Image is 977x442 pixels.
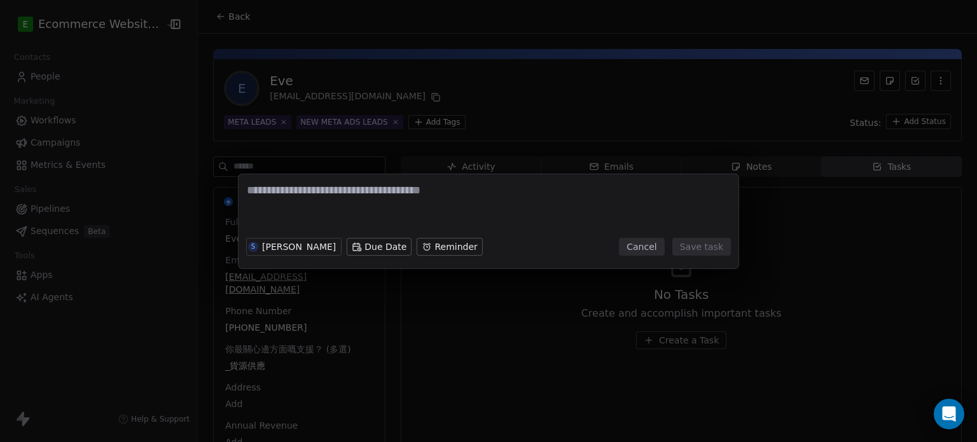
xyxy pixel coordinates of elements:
button: Reminder [417,238,482,256]
span: Reminder [434,240,477,253]
button: Due Date [347,238,412,256]
button: Save task [672,238,731,256]
button: Cancel [619,238,664,256]
span: Due Date [364,240,406,253]
div: [PERSON_NAME] [262,242,336,251]
div: S [251,242,255,252]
